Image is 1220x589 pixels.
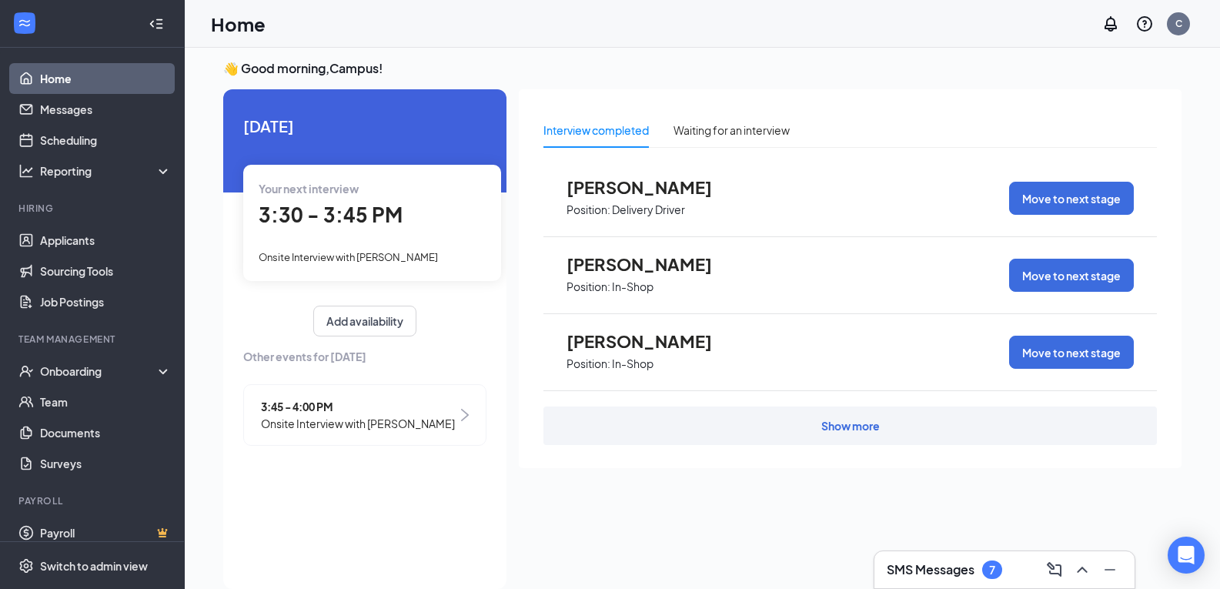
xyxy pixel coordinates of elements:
[17,15,32,31] svg: WorkstreamLogo
[18,202,169,215] div: Hiring
[40,417,172,448] a: Documents
[1042,557,1067,582] button: ComposeMessage
[1009,259,1134,292] button: Move to next stage
[567,254,736,274] span: [PERSON_NAME]
[40,286,172,317] a: Job Postings
[567,331,736,351] span: [PERSON_NAME]
[1098,557,1122,582] button: Minimize
[821,418,880,433] div: Show more
[567,356,610,371] p: Position:
[259,251,438,263] span: Onsite Interview with [PERSON_NAME]
[243,114,486,138] span: [DATE]
[612,202,685,217] p: Delivery Driver
[18,333,169,346] div: Team Management
[211,11,266,37] h1: Home
[567,279,610,294] p: Position:
[40,448,172,479] a: Surveys
[40,163,172,179] div: Reporting
[18,494,169,507] div: Payroll
[543,122,649,139] div: Interview completed
[1070,557,1095,582] button: ChevronUp
[674,122,790,139] div: Waiting for an interview
[1009,182,1134,215] button: Move to next stage
[1175,17,1182,30] div: C
[149,16,164,32] svg: Collapse
[40,125,172,156] a: Scheduling
[887,561,974,578] h3: SMS Messages
[223,60,1182,77] h3: 👋 Good morning, Campus !
[261,398,455,415] span: 3:45 - 4:00 PM
[259,202,403,227] span: 3:30 - 3:45 PM
[1045,561,1064,579] svg: ComposeMessage
[40,63,172,94] a: Home
[1168,537,1205,574] div: Open Intercom Messenger
[612,279,653,294] p: In-Shop
[989,564,995,577] div: 7
[243,348,486,365] span: Other events for [DATE]
[1101,15,1120,33] svg: Notifications
[259,182,359,196] span: Your next interview
[40,387,172,417] a: Team
[1101,561,1119,579] svg: Minimize
[40,256,172,286] a: Sourcing Tools
[40,225,172,256] a: Applicants
[1073,561,1091,579] svg: ChevronUp
[1135,15,1154,33] svg: QuestionInfo
[40,517,172,548] a: PayrollCrown
[261,415,455,432] span: Onsite Interview with [PERSON_NAME]
[18,363,34,379] svg: UserCheck
[313,306,416,336] button: Add availability
[18,163,34,179] svg: Analysis
[40,94,172,125] a: Messages
[40,558,148,574] div: Switch to admin view
[18,558,34,574] svg: Settings
[40,363,159,379] div: Onboarding
[1009,336,1134,369] button: Move to next stage
[567,202,610,217] p: Position:
[567,177,736,197] span: [PERSON_NAME]
[612,356,653,371] p: In-Shop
